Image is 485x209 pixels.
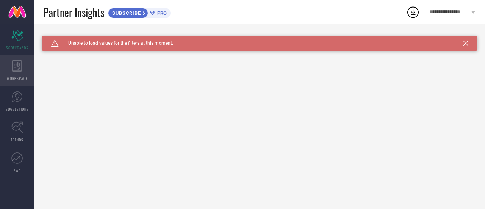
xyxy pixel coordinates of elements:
[59,41,173,46] span: Unable to load values for the filters at this moment.
[6,45,28,50] span: SCORECARDS
[6,106,29,112] span: SUGGESTIONS
[7,75,28,81] span: WORKSPACE
[44,5,104,20] span: Partner Insights
[155,10,167,16] span: PRO
[108,10,143,16] span: SUBSCRIBE
[42,36,477,42] div: Unable to load filters at this moment. Please try later.
[108,6,171,18] a: SUBSCRIBEPRO
[14,168,21,173] span: FWD
[406,5,420,19] div: Open download list
[11,137,23,143] span: TRENDS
